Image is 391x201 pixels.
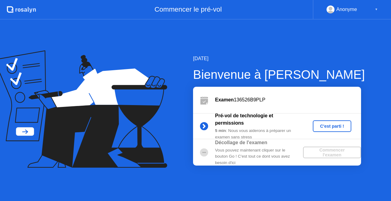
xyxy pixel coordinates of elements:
[215,140,267,145] b: Décollage de l'examen
[303,147,361,158] button: Commencer l'examen
[215,147,303,166] div: Vous pouvez maintenant cliquer sur le bouton Go ! C'est tout ce dont vous avez besoin d'ici
[215,128,226,133] b: 5 min
[193,55,365,62] div: [DATE]
[215,97,234,102] b: Examen
[215,96,361,104] div: 136526B9PLP
[315,124,349,129] div: C'est parti !
[215,128,303,140] div: : Nous vous aiderons à préparer un examen sans stress
[305,148,359,157] div: Commencer l'examen
[215,113,273,126] b: Pré-vol de technologie et permissions
[193,65,365,84] div: Bienvenue à [PERSON_NAME]
[336,5,357,13] div: Anonyme
[313,120,352,132] button: C'est parti !
[375,5,378,13] div: ▼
